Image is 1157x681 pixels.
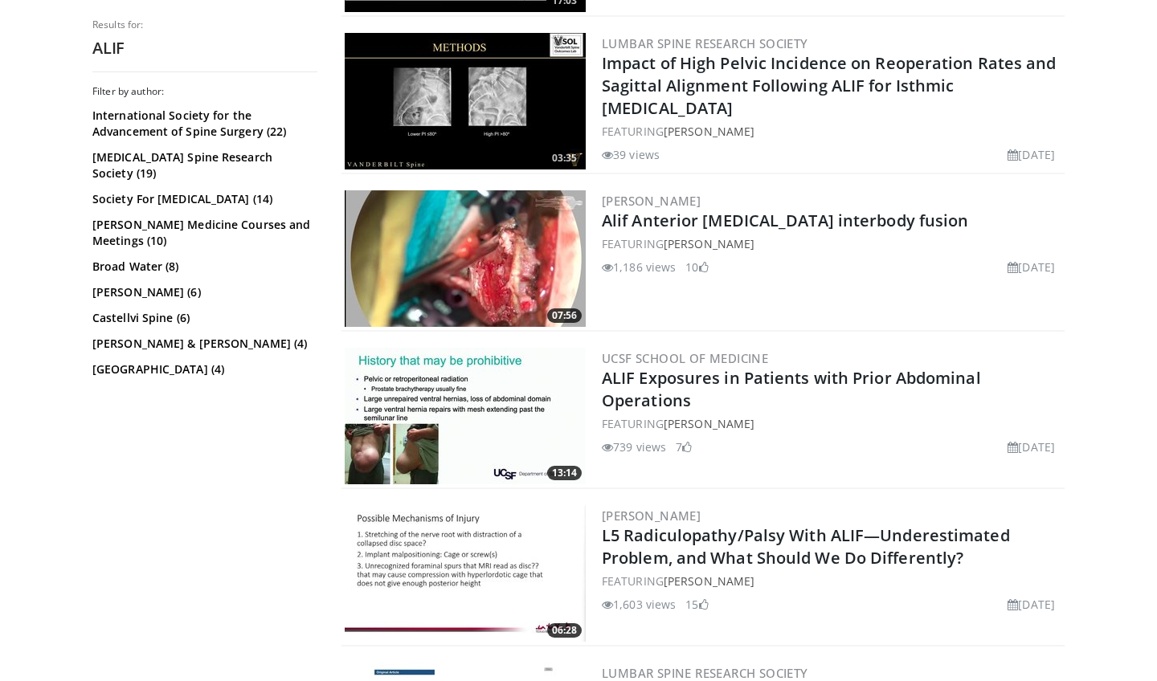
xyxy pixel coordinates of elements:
a: [PERSON_NAME] [664,124,754,139]
h2: ALIF [92,38,317,59]
li: 1,603 views [602,596,676,613]
li: [DATE] [1008,259,1055,275]
a: ALIF Exposures in Patients with Prior Abdominal Operations [602,367,981,411]
a: [PERSON_NAME] [664,236,754,251]
a: [MEDICAL_DATA] Spine Research Society (19) [92,149,313,181]
li: 739 views [602,438,666,455]
a: 03:35 [345,33,586,169]
div: FEATURING [602,573,1061,589]
li: 39 views [602,146,660,163]
a: Lumbar Spine Research Society [602,35,808,51]
img: b24fe843-6d59-42df-9152-4f41b64fa0f6.300x170_q85_crop-smart_upscale.jpg [345,33,586,169]
span: 13:14 [547,466,582,480]
a: Society For [MEDICAL_DATA] (14) [92,191,313,207]
li: [DATE] [1008,438,1055,455]
a: [PERSON_NAME] (6) [92,284,313,300]
a: [PERSON_NAME] [664,573,754,589]
div: FEATURING [602,415,1061,432]
img: d551c5a2-7562-46ef-a4fe-55334bc67cd4.300x170_q85_crop-smart_upscale.jpg [345,505,586,642]
a: 13:14 [345,348,586,484]
a: [PERSON_NAME] Medicine Courses and Meetings (10) [92,217,313,249]
a: [PERSON_NAME] [602,508,701,524]
img: 803bbf27-8722-4a01-b056-b500a7a5b455.300x170_q85_crop-smart_upscale.jpg [345,190,586,327]
a: Lumbar Spine Research Society [602,665,808,681]
img: d7ace892-2714-4d33-b865-687a84ea2e92.300x170_q85_crop-smart_upscale.jpg [345,348,586,484]
a: Castellvi Spine (6) [92,310,313,326]
li: 7 [676,438,692,455]
a: Broad Water (8) [92,259,313,275]
a: 06:28 [345,505,586,642]
p: Results for: [92,18,317,31]
li: [DATE] [1008,596,1055,613]
li: 15 [685,596,708,613]
span: 07:56 [547,308,582,323]
a: International Society for the Advancement of Spine Surgery (22) [92,108,313,140]
div: FEATURING [602,123,1061,140]
a: [PERSON_NAME] [602,193,701,209]
a: Alif Anterior [MEDICAL_DATA] interbody fusion [602,210,969,231]
li: [DATE] [1008,146,1055,163]
div: FEATURING [602,235,1061,252]
span: 03:35 [547,151,582,165]
span: 06:28 [547,623,582,638]
li: 1,186 views [602,259,676,275]
a: UCSF School of Medicine [602,350,768,366]
li: 10 [685,259,708,275]
h3: Filter by author: [92,85,317,98]
a: 07:56 [345,190,586,327]
a: [GEOGRAPHIC_DATA] (4) [92,361,313,377]
a: [PERSON_NAME] [664,416,754,431]
a: Impact of High Pelvic Incidence on Reoperation Rates and Sagittal Alignment Following ALIF for Is... [602,52,1057,119]
a: L5 Radiculopathy/Palsy With ALIF—Underestimated Problem, and What Should We Do Differently? [602,524,1010,569]
a: [PERSON_NAME] & [PERSON_NAME] (4) [92,336,313,352]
